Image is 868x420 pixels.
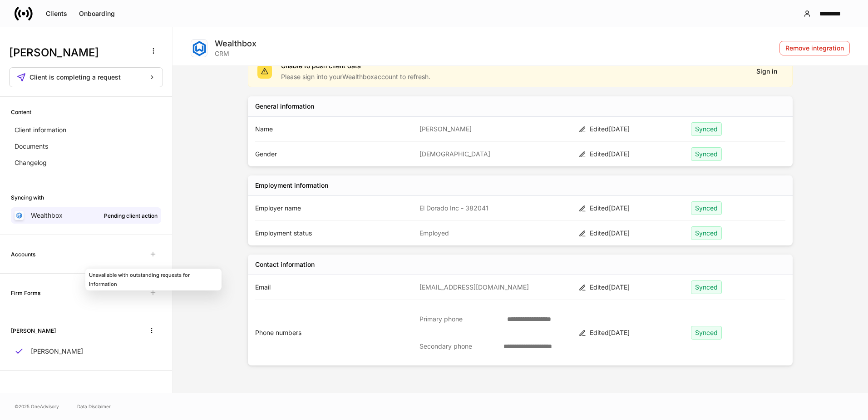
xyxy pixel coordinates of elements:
[15,125,66,135] p: Client information
[9,67,163,87] button: Client is completing a request
[281,61,430,72] div: Unable to push client data
[9,45,140,60] h3: [PERSON_NAME]
[419,342,498,351] div: Secondary phone
[281,72,430,81] p: Please sign into your Wealthbox account to refresh.
[11,343,161,360] a: [PERSON_NAME]
[691,280,722,294] div: Synced
[11,122,161,138] a: Client information
[590,125,684,134] div: Edited [DATE]
[691,201,722,215] div: Synced
[255,102,314,111] div: General information
[590,328,684,337] div: Edited [DATE]
[419,150,572,159] p: [DEMOGRAPHIC_DATA]
[40,6,73,21] button: Clients
[255,204,412,213] p: Employer name
[73,6,121,21] button: Onboarding
[79,10,115,17] div: Onboarding
[215,38,258,49] div: Wealthbox
[691,326,722,340] div: Synced
[255,260,315,269] div: Contact information
[11,326,56,335] h6: [PERSON_NAME]
[11,155,161,171] a: Changelog
[46,10,67,17] div: Clients
[31,211,63,220] p: Wealthbox
[691,226,722,240] div: Synced
[691,122,722,136] div: Synced
[756,68,777,75] div: Sign in
[590,204,684,213] div: Edited [DATE]
[15,142,48,151] p: Documents
[15,158,47,167] p: Changelog
[145,285,161,301] span: Unavailable with outstanding requests for information
[255,181,328,190] div: Employment information
[255,125,412,134] p: Name
[77,403,111,410] a: Data Disclaimer
[255,229,412,238] p: Employment status
[419,125,572,134] p: [PERSON_NAME]
[419,204,572,213] p: El Dorado Inc - 382041
[419,315,502,324] div: Primary phone
[11,207,161,224] a: WealthboxPending client action
[779,41,850,55] button: Remove integration
[419,283,572,292] p: [EMAIL_ADDRESS][DOMAIN_NAME]
[255,150,412,159] p: Gender
[255,283,412,292] p: Email
[30,74,121,80] span: Client is completing a request
[590,229,684,238] div: Edited [DATE]
[590,150,684,159] div: Edited [DATE]
[590,283,684,292] div: Edited [DATE]
[419,229,572,238] p: Employed
[11,108,31,116] h6: Content
[11,250,35,259] h6: Accounts
[750,64,783,79] button: Sign in
[255,328,412,337] p: Phone numbers
[145,246,161,262] span: Unavailable with outstanding requests for information
[785,45,844,51] div: Remove integration
[215,49,258,58] div: CRM
[104,211,158,220] div: Pending client action
[11,193,44,202] h6: Syncing with
[691,147,722,161] div: Synced
[11,289,40,297] h6: Firm Forms
[85,269,222,290] div: Unavailable with outstanding requests for information
[11,138,161,155] a: Documents
[31,347,83,356] p: [PERSON_NAME]
[15,403,59,410] span: © 2025 OneAdvisory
